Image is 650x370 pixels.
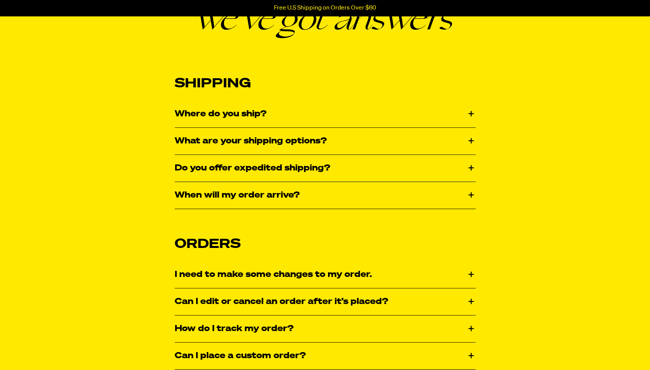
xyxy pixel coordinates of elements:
em: we’ve got answers [69,3,581,33]
div: What are your shipping options? [175,128,476,154]
h2: Orders [175,236,476,252]
div: Where do you ship? [175,101,476,127]
h2: Shipping [175,76,476,92]
p: Free U.S Shipping on Orders Over $60 [274,5,376,11]
div: Can I place a custom order? [175,343,476,369]
div: When will my order arrive? [175,182,476,209]
div: Can I edit or cancel an order after it’s placed? [175,288,476,315]
div: Do you offer expedited shipping? [175,155,476,182]
div: How do I track my order? [175,315,476,342]
div: I need to make some changes to my order. [175,261,476,288]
